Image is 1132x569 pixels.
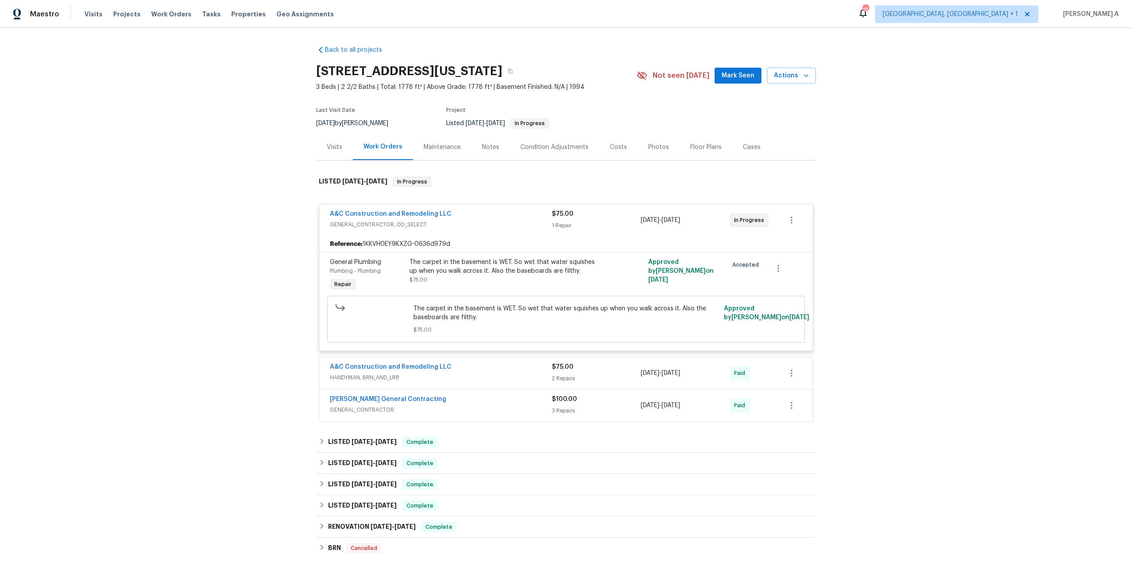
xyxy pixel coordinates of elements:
span: GENERAL_CONTRACTOR, OD_SELECT [330,220,552,229]
span: Tasks [202,11,221,17]
span: Visits [84,10,103,19]
span: - [342,178,387,184]
span: Complete [403,480,437,489]
h6: LISTED [328,479,397,490]
div: Notes [482,143,499,152]
span: [DATE] [662,370,680,376]
span: [DATE] [394,523,416,530]
span: In Progress [511,121,548,126]
span: Complete [403,501,437,510]
span: In Progress [394,177,431,186]
span: $100.00 [552,396,577,402]
button: Copy Address [502,63,518,79]
span: HANDYMAN, BRN_AND_LRR [330,373,552,382]
div: BRN Cancelled [316,538,816,559]
div: 1KKVH0EY9KXZG-0636d979d [319,236,813,252]
span: Repair [331,280,355,289]
span: $75.00 [413,325,719,334]
span: - [641,369,680,378]
div: LISTED [DATE]-[DATE]Complete [316,453,816,474]
span: GENERAL_CONTRACTOR [330,405,552,414]
h6: LISTED [328,500,397,511]
span: [DATE] [342,178,363,184]
h6: LISTED [328,458,397,469]
div: 18 [862,5,868,14]
div: Maintenance [424,143,461,152]
span: Accepted [732,260,762,269]
span: [DATE] [316,120,335,126]
div: Condition Adjustments [520,143,589,152]
span: [DATE] [375,502,397,508]
span: [DATE] [352,460,373,466]
span: - [371,523,416,530]
span: [DATE] [366,178,387,184]
span: Geo Assignments [276,10,334,19]
span: Complete [403,459,437,468]
h6: BRN [328,543,341,554]
span: [DATE] [641,402,659,409]
span: [DATE] [641,217,659,223]
a: [PERSON_NAME] General Contracting [330,396,446,402]
div: Costs [610,143,627,152]
div: Visits [327,143,342,152]
span: [DATE] [352,439,373,445]
h6: LISTED [328,437,397,447]
span: - [352,439,397,445]
a: A&C Construction and Remodeling LLC [330,211,451,217]
a: A&C Construction and Remodeling LLC [330,364,451,370]
span: - [352,460,397,466]
span: $75.00 [552,211,574,217]
span: Work Orders [151,10,191,19]
span: Plumbing - Plumbing [330,268,381,274]
b: Reference: [330,240,363,248]
span: [GEOGRAPHIC_DATA], [GEOGRAPHIC_DATA] + 1 [883,10,1018,19]
span: [DATE] [789,314,809,321]
div: LISTED [DATE]-[DATE]Complete [316,474,816,495]
span: Project [446,107,466,113]
span: [DATE] [375,439,397,445]
span: Approved by [PERSON_NAME] on [648,259,714,283]
span: [DATE] [466,120,484,126]
div: 1 Repair [552,221,641,230]
span: [DATE] [375,460,397,466]
div: Cases [743,143,761,152]
div: Floor Plans [690,143,722,152]
span: [DATE] [371,523,392,530]
span: [DATE] [352,481,373,487]
div: The carpet in the basement is WET. So wet that water squishes up when you walk across it. Also th... [409,258,603,275]
div: 3 Repairs [552,406,641,415]
span: [DATE] [662,402,680,409]
a: Back to all projects [316,46,401,54]
div: LISTED [DATE]-[DATE]In Progress [316,168,816,196]
span: 3 Beds | 2 2/2 Baths | Total: 1778 ft² | Above Grade: 1778 ft² | Basement Finished: N/A | 1994 [316,83,637,92]
div: Work Orders [363,142,402,151]
span: The carpet in the basement is WET. So wet that water squishes up when you walk across it. Also th... [413,304,719,322]
span: Listed [446,120,549,126]
span: - [352,502,397,508]
div: LISTED [DATE]-[DATE]Complete [316,495,816,516]
span: Approved by [PERSON_NAME] on [724,306,809,321]
span: In Progress [734,216,768,225]
span: General Plumbing [330,259,381,265]
span: Not seen [DATE] [653,71,709,80]
span: [PERSON_NAME] A [1059,10,1119,19]
span: Mark Seen [722,70,754,81]
span: Cancelled [347,544,381,553]
h6: LISTED [319,176,387,187]
span: Actions [774,70,809,81]
button: Actions [767,68,816,84]
span: Last Visit Date [316,107,355,113]
h2: [STREET_ADDRESS][US_STATE] [316,67,502,76]
span: [DATE] [641,370,659,376]
h6: RENOVATION [328,522,416,532]
div: RENOVATION [DATE]-[DATE]Complete [316,516,816,538]
span: Maestro [30,10,59,19]
div: by [PERSON_NAME] [316,118,399,129]
span: [DATE] [352,502,373,508]
span: Paid [734,369,749,378]
span: Complete [422,523,456,531]
span: - [466,120,505,126]
div: Photos [648,143,669,152]
span: - [641,216,680,225]
button: Mark Seen [715,68,761,84]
